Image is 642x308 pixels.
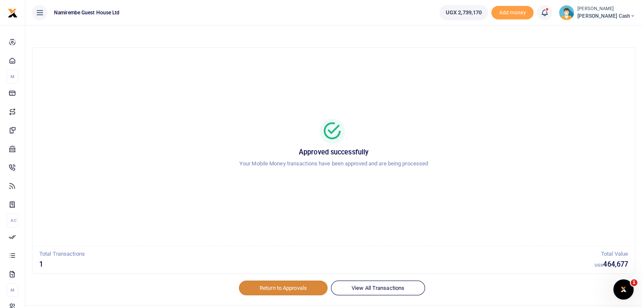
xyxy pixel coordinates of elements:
a: View All Transactions [331,281,425,295]
small: [PERSON_NAME] [577,5,635,13]
span: Namirembe Guest House Ltd [51,9,123,16]
span: 1 [631,279,637,286]
li: Ac [7,213,18,227]
li: M [7,70,18,84]
a: logo-small logo-large logo-large [8,9,18,16]
a: UGX 2,739,170 [439,5,488,20]
span: Add money [491,6,534,20]
li: M [7,283,18,297]
li: Wallet ballance [436,5,491,20]
a: Return to Approvals [239,281,328,295]
li: Toup your wallet [491,6,534,20]
h5: 464,677 [595,260,628,269]
a: Add money [491,9,534,15]
p: Total Value [595,250,628,259]
h5: 1 [39,260,595,269]
img: profile-user [559,5,574,20]
span: [PERSON_NAME] Cash [577,12,635,20]
span: UGX 2,739,170 [446,8,482,17]
h5: Approved successfully [43,148,625,157]
img: logo-small [8,8,18,18]
iframe: Intercom live chat [613,279,634,300]
p: Total Transactions [39,250,595,259]
a: profile-user [PERSON_NAME] [PERSON_NAME] Cash [559,5,635,20]
p: Your Mobile Money transactions have been approved and are being processed [43,159,625,168]
small: UGX [595,263,603,267]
